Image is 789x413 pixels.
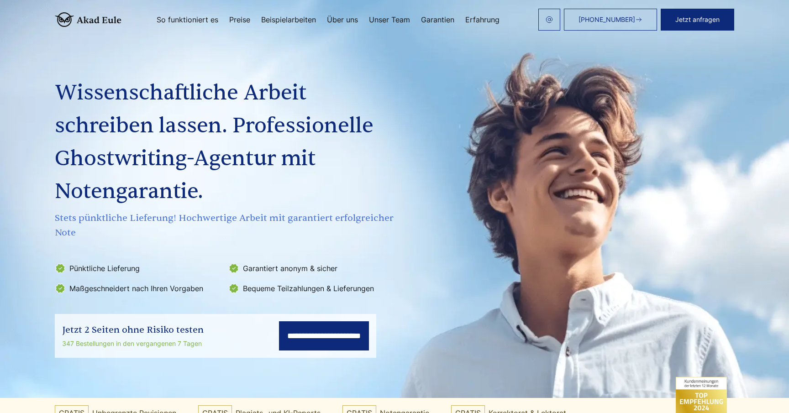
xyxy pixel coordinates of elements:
[564,9,657,31] a: [PHONE_NUMBER]
[228,281,396,296] li: Bequeme Teilzahlungen & Lieferungen
[421,16,454,23] a: Garantien
[62,338,204,349] div: 347 Bestellungen in den vergangenen 7 Tagen
[62,323,204,337] div: Jetzt 2 Seiten ohne Risiko testen
[228,261,396,276] li: Garantiert anonym & sicher
[579,16,635,23] span: [PHONE_NUMBER]
[261,16,316,23] a: Beispielarbeiten
[55,281,223,296] li: Maßgeschneidert nach Ihren Vorgaben
[157,16,218,23] a: So funktioniert es
[661,9,734,31] button: Jetzt anfragen
[55,211,398,240] span: Stets pünktliche Lieferung! Hochwertige Arbeit mit garantiert erfolgreicher Note
[546,16,553,23] img: email
[55,77,398,208] h1: Wissenschaftliche Arbeit schreiben lassen. Professionelle Ghostwriting-Agentur mit Notengarantie.
[55,261,223,276] li: Pünktliche Lieferung
[465,16,500,23] a: Erfahrung
[55,12,121,27] img: logo
[229,16,250,23] a: Preise
[327,16,358,23] a: Über uns
[369,16,410,23] a: Unser Team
